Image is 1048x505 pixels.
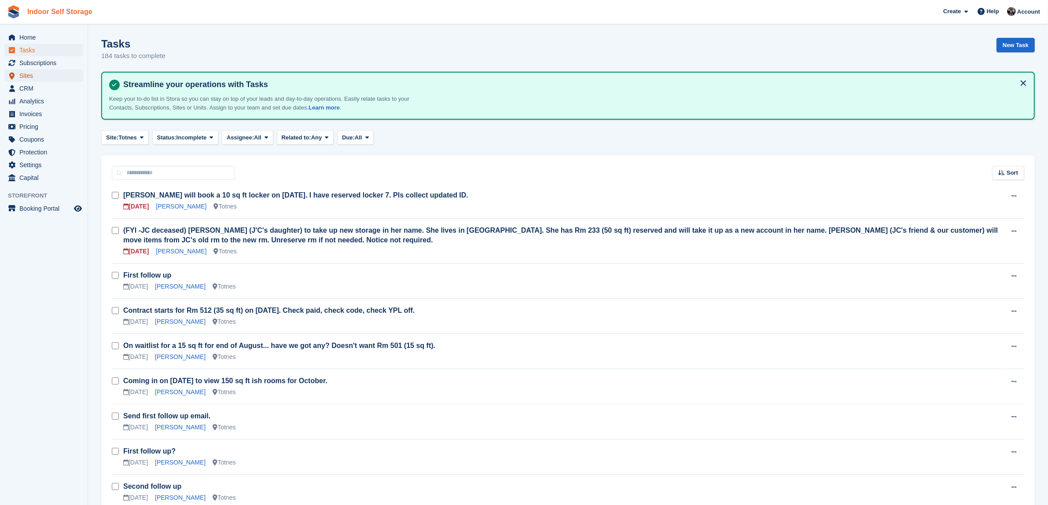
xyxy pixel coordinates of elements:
[19,172,72,184] span: Capital
[123,247,149,256] div: [DATE]
[177,133,207,142] span: Incomplete
[101,38,165,50] h1: Tasks
[213,388,235,397] div: Totnes
[4,82,83,95] a: menu
[152,130,218,145] button: Status: Incomplete
[19,70,72,82] span: Sites
[4,133,83,146] a: menu
[101,130,149,145] button: Site: Totnes
[254,133,261,142] span: All
[4,159,83,171] a: menu
[4,95,83,107] a: menu
[213,282,235,291] div: Totnes
[19,159,72,171] span: Settings
[1007,168,1018,177] span: Sort
[282,133,311,142] span: Related to:
[213,352,235,362] div: Totnes
[4,31,83,44] a: menu
[4,172,83,184] a: menu
[222,130,273,145] button: Assignee: All
[4,44,83,56] a: menu
[213,317,235,326] div: Totnes
[213,423,235,432] div: Totnes
[155,283,206,290] a: [PERSON_NAME]
[19,121,72,133] span: Pricing
[106,133,118,142] span: Site:
[123,483,181,490] a: Second follow up
[123,388,148,397] div: [DATE]
[214,247,237,256] div: Totnes
[19,95,72,107] span: Analytics
[987,7,999,16] span: Help
[19,202,72,215] span: Booking Portal
[19,82,72,95] span: CRM
[123,342,435,349] a: On waitlist for a 15 sq ft for end of August... have we got any? Doesn't want Rm 501 (15 sq ft).
[123,227,998,244] a: (FYI -JC deceased) [PERSON_NAME] (J'C's daughter) to take up new storage in her name. She lives i...
[8,191,88,200] span: Storefront
[155,494,206,501] a: [PERSON_NAME]
[337,130,374,145] button: Due: All
[1007,7,1016,16] img: Sandra Pomeroy
[155,388,206,395] a: [PERSON_NAME]
[4,146,83,158] a: menu
[155,353,206,360] a: [PERSON_NAME]
[19,146,72,158] span: Protection
[342,133,355,142] span: Due:
[123,191,468,199] a: [PERSON_NAME] will book a 10 sq ft locker on [DATE]. I have reserved locker 7. Pls collect update...
[19,57,72,69] span: Subscriptions
[123,423,148,432] div: [DATE]
[4,70,83,82] a: menu
[123,307,415,314] a: Contract starts for Rm 512 (35 sq ft) on [DATE]. Check paid, check code, check YPL off.
[155,318,206,325] a: [PERSON_NAME]
[19,108,72,120] span: Invoices
[156,203,206,210] a: [PERSON_NAME]
[157,133,177,142] span: Status:
[4,108,83,120] a: menu
[4,121,83,133] a: menu
[156,248,206,255] a: [PERSON_NAME]
[997,38,1035,52] a: New Task
[155,459,206,466] a: [PERSON_NAME]
[7,5,20,18] img: stora-icon-8386f47178a22dfd0bd8f6a31ec36ba5ce8667c1dd55bd0f319d3a0aa187defe.svg
[123,271,171,279] a: First follow up
[227,133,254,142] span: Assignee:
[19,133,72,146] span: Coupons
[155,424,206,431] a: [PERSON_NAME]
[213,458,235,467] div: Totnes
[123,317,148,326] div: [DATE]
[123,458,148,467] div: [DATE]
[123,352,148,362] div: [DATE]
[109,95,417,112] p: Keep your to-do list in Stora so you can stay on top of your leads and day-to-day operations. Eas...
[1017,7,1040,16] span: Account
[213,493,235,502] div: Totnes
[943,7,961,16] span: Create
[214,202,237,211] div: Totnes
[4,202,83,215] a: menu
[355,133,362,142] span: All
[19,44,72,56] span: Tasks
[19,31,72,44] span: Home
[118,133,137,142] span: Totnes
[123,282,148,291] div: [DATE]
[120,80,1027,90] h4: Streamline your operations with Tasks
[123,493,148,502] div: [DATE]
[123,447,176,455] a: First follow up?
[4,57,83,69] a: menu
[73,203,83,214] a: Preview store
[123,377,327,384] a: Coming in on [DATE] to view 150 sq ft ish rooms for October.
[101,51,165,61] p: 184 tasks to complete
[123,412,210,420] a: Send first follow up email.
[123,202,149,211] div: [DATE]
[277,130,334,145] button: Related to: Any
[24,4,96,19] a: Indoor Self Storage
[311,133,322,142] span: Any
[309,104,340,111] a: Learn more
